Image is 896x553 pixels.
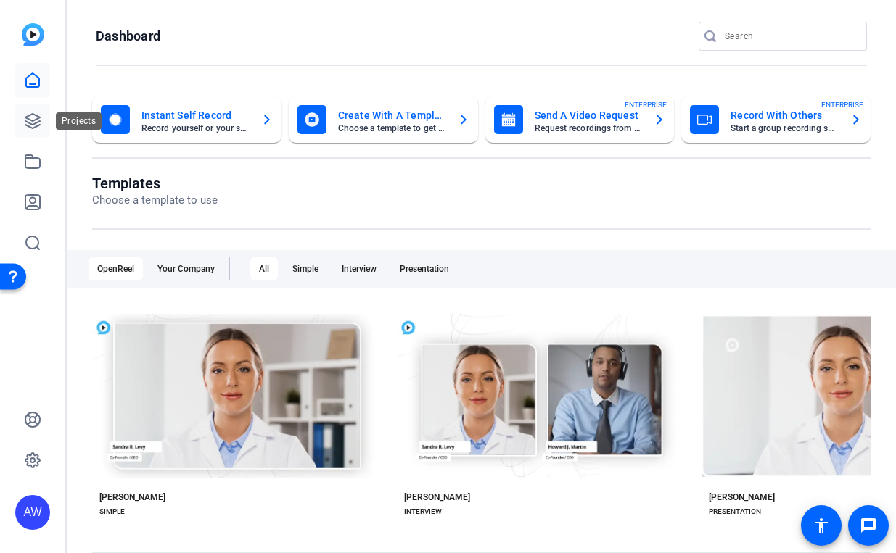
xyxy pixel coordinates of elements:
[289,96,478,143] button: Create With A TemplateChoose a template to get started
[250,257,278,280] div: All
[56,112,102,130] div: Projects
[625,99,667,110] span: ENTERPRISE
[92,175,218,192] h1: Templates
[15,495,50,530] div: AW
[404,506,442,517] div: INTERVIEW
[338,107,446,124] mat-card-title: Create With A Template
[485,96,675,143] button: Send A Video RequestRequest recordings from anyone, anywhereENTERPRISE
[813,517,830,534] mat-icon: accessibility
[149,257,223,280] div: Your Company
[22,23,44,46] img: blue-gradient.svg
[535,107,643,124] mat-card-title: Send A Video Request
[821,99,863,110] span: ENTERPRISE
[99,491,165,503] div: [PERSON_NAME]
[731,124,839,133] mat-card-subtitle: Start a group recording session
[391,257,458,280] div: Presentation
[96,28,160,45] h1: Dashboard
[404,491,470,503] div: [PERSON_NAME]
[731,107,839,124] mat-card-title: Record With Others
[535,124,643,133] mat-card-subtitle: Request recordings from anyone, anywhere
[92,192,218,209] p: Choose a template to use
[141,107,250,124] mat-card-title: Instant Self Record
[338,124,446,133] mat-card-subtitle: Choose a template to get started
[709,491,775,503] div: [PERSON_NAME]
[92,96,281,143] button: Instant Self RecordRecord yourself or your screen
[284,257,327,280] div: Simple
[333,257,385,280] div: Interview
[99,506,125,517] div: SIMPLE
[89,257,143,280] div: OpenReel
[681,96,871,143] button: Record With OthersStart a group recording sessionENTERPRISE
[725,28,855,45] input: Search
[141,124,250,133] mat-card-subtitle: Record yourself or your screen
[709,506,761,517] div: PRESENTATION
[860,517,877,534] mat-icon: message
